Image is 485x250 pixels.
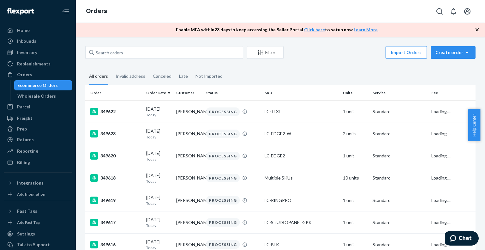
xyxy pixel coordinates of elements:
[17,49,37,56] div: Inventory
[146,134,171,140] p: Today
[17,38,36,44] div: Inbounds
[429,145,476,167] td: Loading....
[265,153,338,159] div: LC-EDGE2
[174,123,204,145] td: [PERSON_NAME]
[206,174,240,182] div: PROCESSING
[429,189,476,211] td: Loading....
[206,152,240,160] div: PROCESSING
[195,68,223,84] div: Not Imported
[89,68,108,85] div: All orders
[17,27,30,34] div: Home
[4,240,72,250] button: Talk to Support
[468,109,480,141] button: Help Center
[265,219,338,226] div: LC-STUDIOPANEL-2PK
[174,189,204,211] td: [PERSON_NAME]
[116,68,145,84] div: Invalid address
[4,219,72,226] a: Add Fast Tag
[4,47,72,58] a: Inventory
[4,102,72,112] a: Parcel
[431,46,476,59] button: Create order
[59,5,72,18] button: Close Navigation
[17,148,38,154] div: Reporting
[4,59,72,69] a: Replenishments
[340,167,370,189] td: 10 units
[461,5,474,18] button: Open account menu
[179,68,188,84] div: Late
[144,85,174,101] th: Order Date
[247,49,283,56] div: Filter
[174,101,204,123] td: [PERSON_NAME]
[85,46,243,59] input: Search orders
[206,240,240,249] div: PROCESSING
[86,8,107,15] a: Orders
[146,179,171,184] p: Today
[90,152,141,160] div: 349620
[14,91,72,101] a: Wholesale Orders
[373,153,426,159] p: Standard
[4,229,72,239] a: Settings
[4,178,72,188] button: Integrations
[90,130,141,137] div: 349623
[146,172,171,184] div: [DATE]
[146,112,171,118] p: Today
[153,68,171,84] div: Canceled
[429,123,476,145] td: Loading....
[174,145,204,167] td: [PERSON_NAME]
[17,137,34,143] div: Returns
[429,101,476,123] td: Loading....
[4,146,72,156] a: Reporting
[4,70,72,80] a: Orders
[373,131,426,137] p: Standard
[262,167,340,189] td: Multiple SKUs
[429,85,476,101] th: Fee
[206,218,240,227] div: PROCESSING
[146,194,171,206] div: [DATE]
[204,85,262,101] th: Status
[146,128,171,140] div: [DATE]
[4,157,72,168] a: Billing
[17,159,30,166] div: Billing
[17,192,45,197] div: Add Integration
[445,231,479,247] iframe: Opens a widget where you can chat to one of our agents
[17,241,50,248] div: Talk to Support
[90,108,141,115] div: 349622
[81,2,112,21] ol: breadcrumbs
[435,49,471,56] div: Create order
[262,85,340,101] th: SKU
[447,5,460,18] button: Open notifications
[176,90,201,95] div: Customer
[17,71,32,78] div: Orders
[429,211,476,234] td: Loading....
[429,167,476,189] td: Loading....
[340,101,370,123] td: 1 unit
[146,223,171,228] p: Today
[340,211,370,234] td: 1 unit
[373,241,426,248] p: Standard
[247,46,284,59] button: Filter
[386,46,427,59] button: Import Orders
[17,115,33,121] div: Freight
[4,36,72,46] a: Inbounds
[17,220,40,225] div: Add Fast Tag
[206,107,240,116] div: PROCESSING
[373,108,426,115] p: Standard
[146,216,171,228] div: [DATE]
[4,124,72,134] a: Prep
[7,8,34,15] img: Flexport logo
[206,130,240,138] div: PROCESSING
[4,113,72,123] a: Freight
[354,27,378,32] a: Learn More
[17,208,37,214] div: Fast Tags
[17,231,35,237] div: Settings
[17,82,58,88] div: Ecommerce Orders
[265,108,338,115] div: LC-TLXL
[340,123,370,145] td: 2 units
[17,61,51,67] div: Replenishments
[4,191,72,198] a: Add Integration
[146,106,171,118] div: [DATE]
[4,206,72,216] button: Fast Tags
[146,156,171,162] p: Today
[373,175,426,181] p: Standard
[265,131,338,137] div: LC-EDGE2-W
